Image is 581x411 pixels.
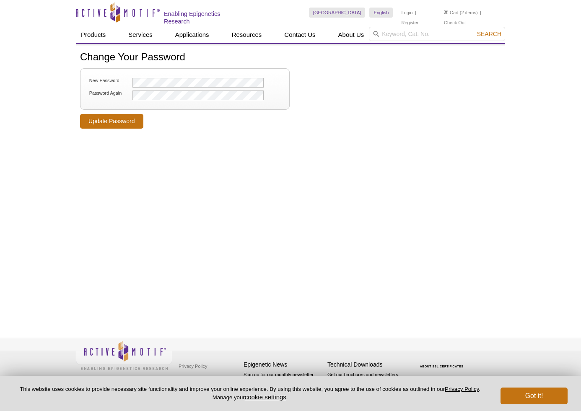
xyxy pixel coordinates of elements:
[477,31,501,37] span: Search
[333,27,369,43] a: About Us
[176,360,209,372] a: Privacy Policy
[444,10,448,14] img: Your Cart
[401,10,412,16] a: Login
[244,361,323,368] h4: Epigenetic News
[164,10,247,25] h2: Enabling Epigenetics Research
[411,353,474,371] table: Click to Verify - This site chose Symantec SSL for secure e-commerce and confidential communicati...
[176,372,220,385] a: Terms & Conditions
[369,8,393,18] a: English
[309,8,366,18] a: [GEOGRAPHIC_DATA]
[244,371,323,400] p: Sign up for our monthly newsletter highlighting recent publications in the field of epigenetics.
[401,20,418,26] a: Register
[444,10,459,16] a: Cart
[279,27,320,43] a: Contact Us
[369,27,505,41] input: Keyword, Cat. No.
[170,27,214,43] a: Applications
[123,27,158,43] a: Services
[420,365,464,368] a: ABOUT SSL CERTIFICATES
[76,27,111,43] a: Products
[245,393,286,401] button: cookie settings
[88,90,131,96] label: Password Again
[80,114,143,129] input: Update Password
[501,388,568,404] button: Got it!
[327,361,407,368] h4: Technical Downloads
[227,27,267,43] a: Resources
[80,52,501,64] h1: Change Your Password
[444,20,466,26] a: Check Out
[445,386,479,392] a: Privacy Policy
[480,8,481,18] li: |
[88,78,131,83] label: New Password
[444,8,478,18] li: (2 items)
[76,338,172,372] img: Active Motif,
[13,385,487,401] p: This website uses cookies to provide necessary site functionality and improve your online experie...
[415,8,416,18] li: |
[327,371,407,393] p: Get our brochures and newsletters, or request them by mail.
[475,30,504,38] button: Search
